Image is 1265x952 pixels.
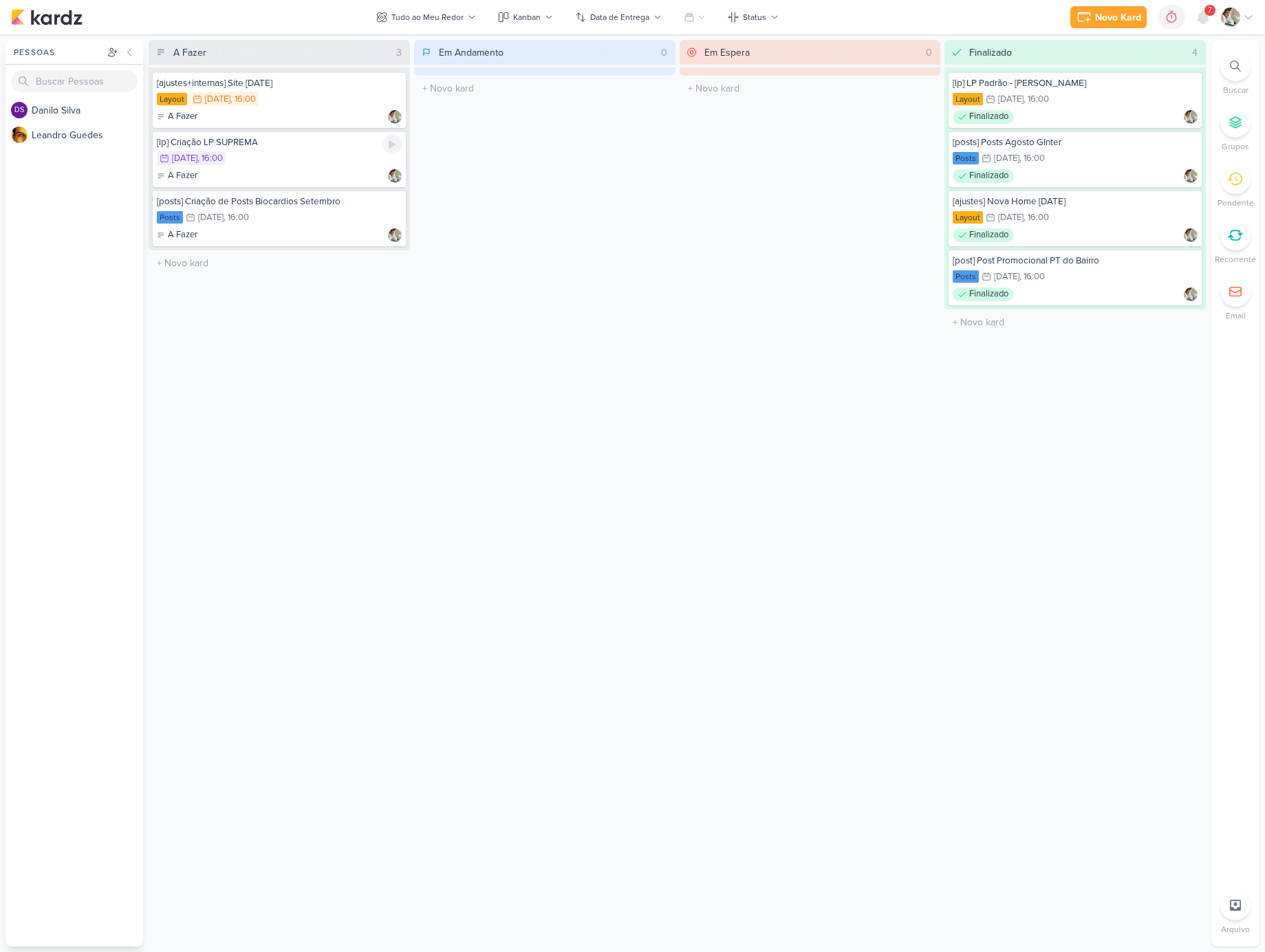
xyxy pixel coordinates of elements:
[382,135,402,154] div: Ligar relógio
[953,110,1014,124] div: Finalizado
[953,169,1014,183] div: Finalizado
[994,154,1019,163] div: [DATE]
[1184,288,1198,301] img: Raphael Simas
[388,228,402,242] div: Responsável: Raphael Simas
[969,288,1008,301] p: Finalizado
[682,78,938,98] input: + Novo kard
[953,211,983,224] div: Layout
[1221,8,1240,27] img: Raphael Simas
[994,272,1019,281] div: [DATE]
[198,213,224,222] div: [DATE]
[1184,228,1198,242] div: Responsável: Raphael Simas
[947,312,1203,332] input: + Novo kard
[1222,140,1249,153] p: Grupos
[11,46,105,58] div: Pessoas
[388,110,402,124] img: Raphael Simas
[1218,197,1254,209] p: Pendente
[953,288,1014,301] div: Finalizado
[1024,95,1049,104] div: , 16:00
[704,45,750,60] div: Em Espera
[656,45,673,60] div: 0
[11,70,138,92] input: Buscar Pessoas
[1095,10,1141,25] div: Novo Kard
[168,110,197,124] p: A Fazer
[953,255,1198,267] div: [post] Post Promocional PT do Bairro
[969,228,1008,242] p: Finalizado
[157,93,187,105] div: Layout
[1184,110,1198,124] div: Responsável: Raphael Simas
[953,93,983,105] div: Layout
[151,253,407,273] input: + Novo kard
[1223,84,1248,96] p: Buscar
[11,9,83,25] img: kardz.app
[388,169,402,183] img: Raphael Simas
[157,169,197,183] div: A Fazer
[953,136,1198,149] div: [posts] Posts Agosto GInter
[1070,6,1147,28] button: Novo Kard
[1184,110,1198,124] img: Raphael Simas
[32,128,143,142] div: L e a n d r o G u e d e s
[1211,51,1259,96] li: Ctrl + F
[953,152,979,164] div: Posts
[998,213,1024,222] div: [DATE]
[168,228,197,242] p: A Fazer
[230,95,256,104] div: , 16:00
[1184,169,1198,183] img: Raphael Simas
[1226,310,1246,322] p: Email
[157,195,402,208] div: [posts] Criação de Posts Biocardios Setembro
[953,77,1198,89] div: [lp] LP Padrão - Gabriela Filippini
[157,110,197,124] div: A Fazer
[1184,228,1198,242] img: Raphael Simas
[172,154,197,163] div: [DATE]
[11,102,28,118] div: Danilo Silva
[1019,272,1045,281] div: , 16:00
[1215,253,1256,266] p: Recorrente
[417,78,673,98] input: + Novo kard
[32,103,143,118] div: D a n i l o S i l v a
[157,77,402,89] div: [ajustes+internas] Site Festa Junina
[439,45,504,60] div: Em Andamento
[173,45,206,60] div: A Fazer
[157,136,402,149] div: [lp] Criação LP SUPREMA
[224,213,249,222] div: , 16:00
[197,154,223,163] div: , 16:00
[1221,923,1250,935] p: Arquivo
[1184,169,1198,183] div: Responsável: Raphael Simas
[1019,154,1045,163] div: , 16:00
[953,270,979,283] div: Posts
[388,169,402,183] div: Responsável: Raphael Simas
[14,107,24,114] p: DS
[157,211,183,224] div: Posts
[1187,45,1203,60] div: 4
[205,95,230,104] div: [DATE]
[388,110,402,124] div: Responsável: Raphael Simas
[920,45,938,60] div: 0
[1024,213,1049,222] div: , 16:00
[969,169,1008,183] p: Finalizado
[1184,288,1198,301] div: Responsável: Raphael Simas
[998,95,1024,104] div: [DATE]
[11,127,28,143] img: Leandro Guedes
[969,110,1008,124] p: Finalizado
[1208,5,1212,16] span: 7
[391,45,407,60] div: 3
[953,228,1014,242] div: Finalizado
[168,169,197,183] p: A Fazer
[157,228,197,242] div: A Fazer
[388,228,402,242] img: Raphael Simas
[953,195,1198,208] div: [ajustes] Nova Home Festa Junina
[969,45,1012,60] div: Finalizado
